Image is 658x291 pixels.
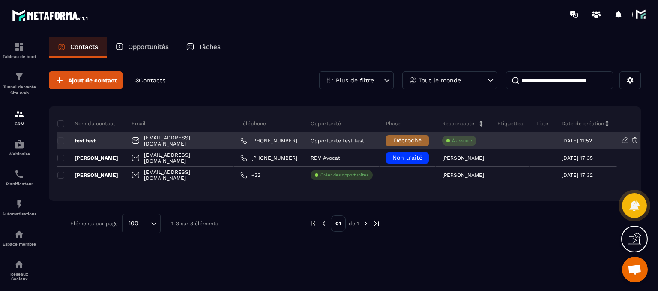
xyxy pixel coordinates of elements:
[331,215,346,232] p: 01
[349,220,359,227] p: de 1
[132,120,146,127] p: Email
[373,220,380,227] img: next
[311,120,341,127] p: Opportunité
[320,172,368,178] p: Créer des opportunités
[497,120,523,127] p: Étiquettes
[2,54,36,59] p: Tableau de bord
[311,155,340,161] p: RDV Avocat
[57,137,96,144] p: test test
[442,120,474,127] p: Responsable
[419,77,461,83] p: Tout le monde
[139,77,165,84] span: Contacts
[562,172,593,178] p: [DATE] 17:32
[2,152,36,156] p: Webinaire
[394,137,422,144] span: Décroché
[171,221,218,227] p: 1-3 sur 3 éléments
[2,182,36,186] p: Planificateur
[14,42,24,52] img: formation
[240,120,266,127] p: Téléphone
[14,72,24,82] img: formation
[70,221,118,227] p: Éléments par page
[536,120,548,127] p: Liste
[311,138,364,144] p: Opportunité test test
[362,220,370,227] img: next
[452,138,472,144] p: À associe
[2,223,36,253] a: automationsautomationsEspace membre
[240,155,297,161] a: [PHONE_NUMBER]
[2,193,36,223] a: automationsautomationsAutomatisations
[14,229,24,239] img: automations
[386,120,401,127] p: Phase
[177,37,229,58] a: Tâches
[122,214,161,233] div: Search for option
[135,76,165,85] p: 3
[442,172,484,178] p: [PERSON_NAME]
[442,155,484,161] p: [PERSON_NAME]
[562,155,593,161] p: [DATE] 17:35
[240,137,297,144] a: [PHONE_NUMBER]
[2,242,36,246] p: Espace membre
[14,169,24,179] img: scheduler
[199,43,221,51] p: Tâches
[126,219,141,228] span: 100
[240,172,260,179] a: +33
[2,65,36,103] a: formationformationTunnel de vente Site web
[57,172,118,179] p: [PERSON_NAME]
[2,121,36,126] p: CRM
[49,37,107,58] a: Contacts
[562,120,604,127] p: Date de création
[14,109,24,119] img: formation
[2,103,36,133] a: formationformationCRM
[320,220,328,227] img: prev
[128,43,169,51] p: Opportunités
[49,71,123,89] button: Ajout de contact
[2,253,36,288] a: social-networksocial-networkRéseaux Sociaux
[57,155,118,161] p: [PERSON_NAME]
[562,138,592,144] p: [DATE] 11:52
[68,76,117,85] span: Ajout de contact
[392,154,422,161] span: Non traité
[14,139,24,149] img: automations
[2,35,36,65] a: formationformationTableau de bord
[107,37,177,58] a: Opportunités
[2,163,36,193] a: schedulerschedulerPlanificateur
[14,259,24,270] img: social-network
[336,77,374,83] p: Plus de filtre
[57,120,115,127] p: Nom du contact
[70,43,98,51] p: Contacts
[309,220,317,227] img: prev
[622,257,648,282] div: Ouvrir le chat
[2,84,36,96] p: Tunnel de vente Site web
[14,199,24,209] img: automations
[12,8,89,23] img: logo
[141,219,149,228] input: Search for option
[2,212,36,216] p: Automatisations
[2,133,36,163] a: automationsautomationsWebinaire
[2,272,36,281] p: Réseaux Sociaux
